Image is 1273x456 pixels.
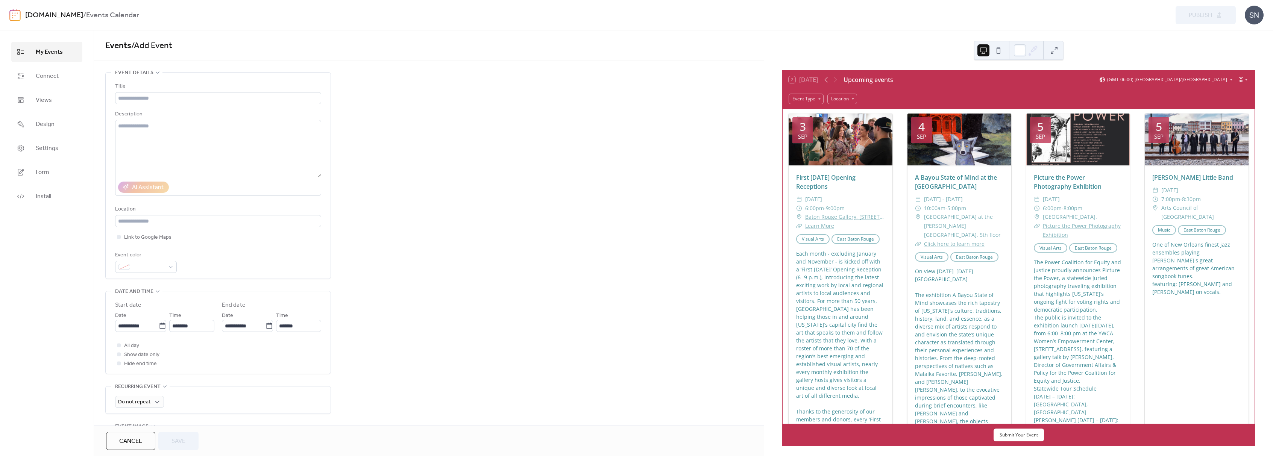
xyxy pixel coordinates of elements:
[1161,186,1178,195] span: [DATE]
[915,173,997,191] a: A Bayou State of Mind at the [GEOGRAPHIC_DATA]
[1043,204,1062,213] span: 6:00pm
[796,195,802,204] div: ​
[805,195,822,204] span: [DATE]
[124,341,139,350] span: All day
[36,144,58,153] span: Settings
[1152,195,1158,204] div: ​
[36,120,55,129] span: Design
[1034,195,1040,204] div: ​
[1145,241,1249,296] div: One of New Orleans finest jazz ensembles playing [PERSON_NAME]'s great arrangements of great Amer...
[1154,134,1164,139] div: Sep
[947,204,966,213] span: 5:00pm
[945,204,947,213] span: -
[169,311,181,320] span: Time
[924,212,1004,239] span: [GEOGRAPHIC_DATA] at the [PERSON_NAME][GEOGRAPHIC_DATA], 5th floor
[36,96,52,105] span: Views
[222,311,233,320] span: Date
[105,38,131,54] a: Events
[222,301,246,310] div: End date
[11,90,82,110] a: Views
[115,311,126,320] span: Date
[115,110,320,119] div: Description
[276,311,288,320] span: Time
[924,240,985,247] a: Click here to learn more
[915,195,921,204] div: ​
[124,359,157,368] span: Hide end time
[36,192,51,201] span: Install
[826,204,845,213] span: 9:00pm
[115,287,153,296] span: Date and time
[915,204,921,213] div: ​
[115,251,175,260] div: Event color
[1156,121,1162,132] div: 5
[915,212,921,221] div: ​
[1034,173,1102,191] a: Picture the Power Photography Exhibition
[1152,186,1158,195] div: ​
[11,138,82,158] a: Settings
[796,204,802,213] div: ​
[1034,212,1040,221] div: ​
[11,42,82,62] a: My Events
[1034,204,1040,213] div: ​
[796,173,856,191] a: First [DATE] Opening Receptions
[25,8,83,23] a: [DOMAIN_NAME]
[918,121,925,132] div: 4
[798,134,807,139] div: Sep
[1182,195,1201,204] span: 8:30pm
[115,82,320,91] div: Title
[36,72,59,81] span: Connect
[800,121,806,132] div: 3
[106,432,155,450] button: Cancel
[1152,203,1158,212] div: ​
[1107,77,1227,82] span: (GMT-06:00) [GEOGRAPHIC_DATA]/[GEOGRAPHIC_DATA]
[11,162,82,182] a: Form
[805,222,834,229] a: Learn More
[805,212,885,221] a: Baton Rouge Gallery, [STREET_ADDRESS][PERSON_NAME]
[796,221,802,230] div: ​
[1245,6,1264,24] div: SN
[1161,195,1180,204] span: 7:00pm
[844,75,893,84] div: Upcoming events
[1043,212,1097,221] span: [GEOGRAPHIC_DATA].
[824,204,826,213] span: -
[924,204,945,213] span: 10:00am
[1161,203,1241,221] span: Arts Council of [GEOGRAPHIC_DATA]
[36,48,63,57] span: My Events
[1036,134,1045,139] div: Sep
[915,239,921,248] div: ​
[1064,204,1082,213] span: 8:00pm
[994,429,1044,441] button: Submit Your Event
[115,422,149,431] span: Event image
[924,195,963,204] span: [DATE] - [DATE]
[1062,204,1064,213] span: -
[789,250,892,447] div: Each month - excluding January and November - is kicked off with a ‘First [DATE]’ Opening Recepti...
[115,68,153,77] span: Event details
[1145,173,1249,182] div: [PERSON_NAME] Little Band
[124,233,171,242] span: Link to Google Maps
[1043,222,1121,238] a: Picture the Power Photography Exhibition
[11,186,82,206] a: Install
[119,437,142,446] span: Cancel
[115,301,141,310] div: Start date
[11,114,82,134] a: Design
[118,397,150,407] span: Do not repeat
[917,134,926,139] div: Sep
[1037,121,1044,132] div: 5
[805,204,824,213] span: 6:00pm
[115,205,320,214] div: Location
[83,8,86,23] b: /
[131,38,172,54] span: / Add Event
[1034,221,1040,230] div: ​
[124,350,159,359] span: Show date only
[86,8,139,23] b: Events Calendar
[9,9,21,21] img: logo
[11,66,82,86] a: Connect
[1180,195,1182,204] span: -
[36,168,49,177] span: Form
[115,382,161,391] span: Recurring event
[796,212,802,221] div: ​
[1043,195,1060,204] span: [DATE]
